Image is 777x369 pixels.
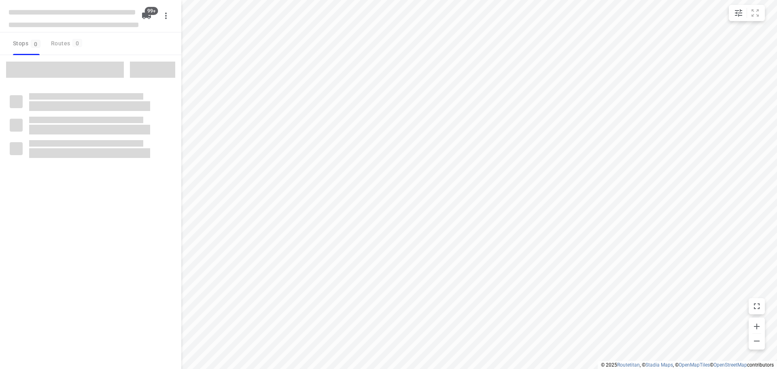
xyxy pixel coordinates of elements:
[713,362,747,368] a: OpenStreetMap
[645,362,673,368] a: Stadia Maps
[730,5,747,21] button: Map settings
[729,5,765,21] div: small contained button group
[617,362,640,368] a: Routetitan
[679,362,710,368] a: OpenMapTiles
[601,362,774,368] li: © 2025 , © , © © contributors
